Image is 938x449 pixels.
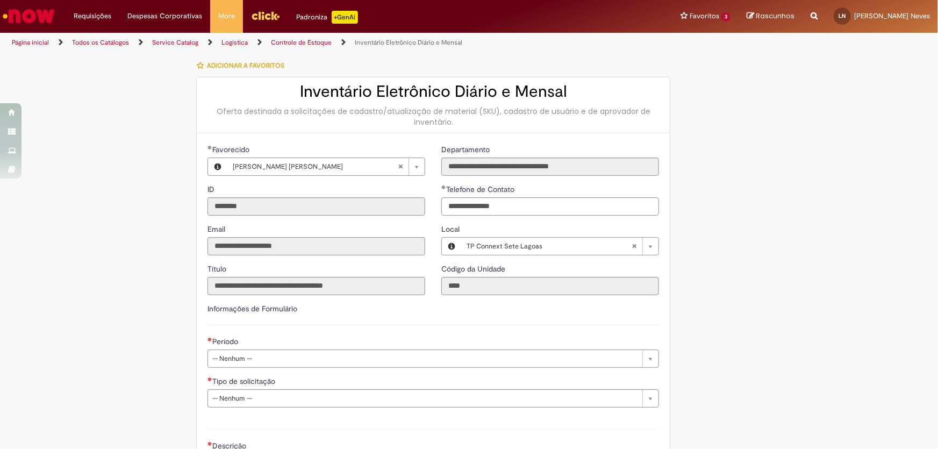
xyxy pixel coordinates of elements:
[207,184,217,194] span: Somente leitura - ID
[332,11,358,24] p: +GenAi
[747,11,794,22] a: Rascunhos
[442,238,461,255] button: Local, Visualizar este registro TP Connext Sete Lagoas
[296,11,358,24] div: Padroniza
[207,197,425,216] input: ID
[441,264,507,274] span: Somente leitura - Código da Unidade
[271,38,332,47] a: Controle de Estoque
[441,277,659,295] input: Código da Unidade
[218,11,235,22] span: More
[467,238,632,255] span: TP Connext Sete Lagoas
[233,158,398,175] span: [PERSON_NAME] [PERSON_NAME]
[196,54,290,77] button: Adicionar a Favoritos
[355,38,462,47] a: Inventário Eletrônico Diário e Mensal
[392,158,409,175] abbr: Limpar campo Favorecido
[212,337,240,346] span: Período
[212,390,637,407] span: -- Nenhum --
[207,263,228,274] label: Somente leitura - Título
[207,106,659,127] div: Oferta destinada a solicitações de cadastro/atualização de material (SKU), cadastro de usuário e ...
[207,237,425,255] input: Email
[212,145,252,154] span: Necessários - Favorecido
[721,12,731,22] span: 3
[152,38,198,47] a: Service Catalog
[207,145,212,149] span: Obrigatório Preenchido
[207,224,227,234] label: Somente leitura - Email
[756,11,794,21] span: Rascunhos
[441,197,659,216] input: Telefone de Contato
[441,185,446,189] span: Obrigatório Preenchido
[626,238,642,255] abbr: Limpar campo Local
[690,11,719,22] span: Favoritos
[207,277,425,295] input: Título
[12,38,49,47] a: Página inicial
[207,61,284,70] span: Adicionar a Favoritos
[227,158,425,175] a: [PERSON_NAME] [PERSON_NAME]Limpar campo Favorecido
[207,441,212,446] span: Necessários
[74,11,111,22] span: Requisições
[207,83,659,101] h2: Inventário Eletrônico Diário e Mensal
[212,350,637,367] span: -- Nenhum --
[207,304,297,313] label: Informações de Formulário
[127,11,202,22] span: Despesas Corporativas
[72,38,129,47] a: Todos os Catálogos
[221,38,248,47] a: Logistica
[441,263,507,274] label: Somente leitura - Código da Unidade
[1,5,56,27] img: ServiceNow
[839,12,846,19] span: LN
[441,144,492,155] label: Somente leitura - Departamento
[441,158,659,176] input: Departamento
[207,337,212,341] span: Necessários
[461,238,658,255] a: TP Connext Sete LagoasLimpar campo Local
[441,224,462,234] span: Local
[207,184,217,195] label: Somente leitura - ID
[441,145,492,154] span: Somente leitura - Departamento
[207,264,228,274] span: Somente leitura - Título
[446,184,517,194] span: Telefone de Contato
[207,377,212,381] span: Necessários
[251,8,280,24] img: click_logo_yellow_360x200.png
[212,376,277,386] span: Tipo de solicitação
[854,11,930,20] span: [PERSON_NAME] Neves
[8,33,617,53] ul: Trilhas de página
[208,158,227,175] button: Favorecido, Visualizar este registro Luana Martins Neves Martins Neves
